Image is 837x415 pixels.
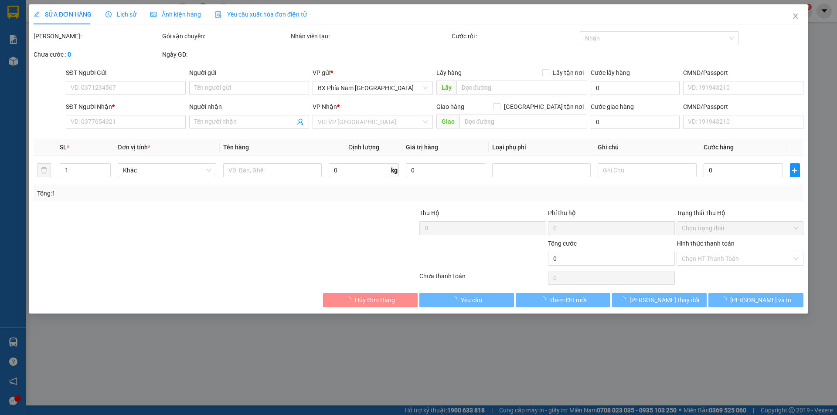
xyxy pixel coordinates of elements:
span: loading [345,297,355,303]
span: Giá trị hàng [406,144,438,151]
span: kg [390,163,399,177]
span: Ảnh kiện hàng [150,11,201,18]
span: Chọn trạng thái [682,222,798,235]
span: Cước hàng [704,144,734,151]
input: Dọc đường [459,115,587,128]
span: edit [34,11,40,17]
span: Lấy [436,81,456,94]
div: Gói vận chuyển: [162,31,289,41]
label: Cước giao hàng [591,103,634,110]
img: icon [215,11,222,18]
span: loading [721,297,730,303]
span: Giao [436,115,459,128]
button: Close [783,4,808,29]
span: Yêu cầu [461,295,482,305]
span: user-add [297,118,304,125]
span: SỬA ĐƠN HÀNG [34,11,92,18]
span: Lịch sử [105,11,136,18]
span: [PERSON_NAME] và In [730,295,791,305]
span: BX Phía Nam Nha Trang [318,81,428,94]
div: Người nhận [189,102,309,111]
span: close [792,13,799,20]
span: Lấy tận nơi [549,68,587,78]
div: SĐT Người Nhận [66,102,186,111]
span: [PERSON_NAME] thay đổi [629,295,699,305]
div: Người gửi [189,68,309,78]
div: Nhân viên tạo: [291,31,450,41]
span: Thu Hộ [419,209,439,216]
span: Yêu cầu xuất hóa đơn điện tử [215,11,307,18]
span: VP Nhận [313,103,337,110]
th: Loại phụ phí [489,139,594,156]
span: Giao hàng [436,103,464,110]
span: Tên hàng [223,144,249,151]
button: plus [790,163,800,177]
button: [PERSON_NAME] thay đổi [612,293,707,307]
div: Cước rồi : [452,31,578,41]
span: Lấy hàng [436,69,462,76]
input: Ghi Chú [598,163,697,177]
div: Chưa thanh toán [418,271,547,287]
div: CMND/Passport [683,102,803,111]
span: loading [620,297,629,303]
span: [GEOGRAPHIC_DATA] tận nơi [500,102,587,111]
div: Phí thu hộ [548,208,675,221]
span: clock-circle [105,11,112,17]
div: CMND/Passport [683,68,803,78]
span: SL [60,144,67,151]
button: Hủy Đơn Hàng [323,293,418,307]
span: plus [790,167,799,174]
span: loading [540,297,549,303]
div: Trạng thái Thu Hộ [677,208,803,218]
div: VP gửi [313,68,433,78]
span: picture [150,11,157,17]
b: 0 [68,51,71,58]
div: SĐT Người Gửi [66,68,186,78]
span: Tổng cước [548,240,577,247]
span: loading [451,297,461,303]
span: Đơn vị tính [118,144,150,151]
label: Hình thức thanh toán [677,240,735,247]
button: Thêm ĐH mới [516,293,610,307]
label: Cước lấy hàng [591,69,630,76]
input: Dọc đường [456,81,587,94]
th: Ghi chú [595,139,700,156]
input: VD: Bàn, Ghế [223,163,322,177]
input: Cước lấy hàng [591,81,680,95]
div: [PERSON_NAME]: [34,31,160,41]
input: Cước giao hàng [591,115,680,129]
div: Tổng: 1 [37,189,323,198]
div: Chưa cước : [34,50,160,59]
span: Hủy Đơn Hàng [355,295,395,305]
span: Định lượng [348,144,379,151]
button: [PERSON_NAME] và In [709,293,803,307]
span: Thêm ĐH mới [549,295,586,305]
button: delete [37,163,51,177]
span: Khác [123,164,211,177]
div: Ngày GD: [162,50,289,59]
button: Yêu cầu [419,293,514,307]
